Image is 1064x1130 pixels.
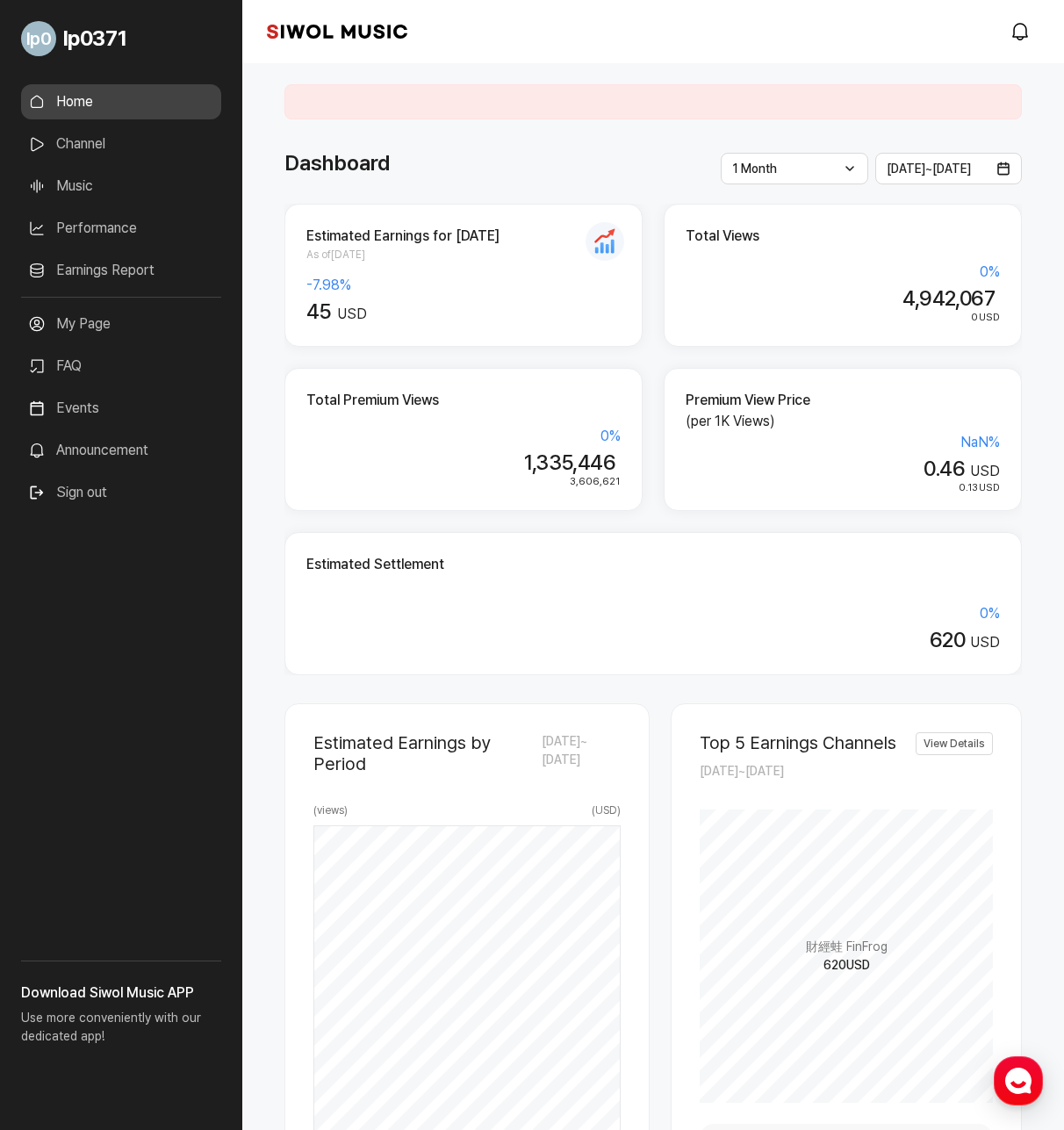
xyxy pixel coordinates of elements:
h2: Estimated Earnings for [DATE] [306,226,621,247]
span: 0 [971,311,978,323]
span: lp0371 [63,23,126,54]
button: Sign out [21,475,114,510]
span: As of [DATE] [306,247,621,263]
a: Go to My Profile [21,14,221,63]
span: 0.13 [959,481,978,493]
h2: Top 5 Earnings Channels [700,732,896,753]
span: Settings [260,583,303,597]
a: Music [21,169,221,204]
h3: Download Siwol Music APP [21,982,221,1004]
a: My Page [21,306,221,342]
div: -7.98 % [306,275,621,296]
span: [DATE] ~ [DATE] [700,764,784,778]
span: [DATE] ~ [DATE] [887,162,971,176]
a: View Details [916,732,993,755]
span: [DATE] ~ [DATE] [542,732,621,774]
h2: Total Views [686,226,1000,247]
h2: Estimated Settlement [306,554,1000,575]
p: (per 1K Views) [686,411,1000,432]
a: Messages [116,557,226,601]
a: Performance [21,211,221,246]
button: [DATE]~[DATE] [875,153,1023,184]
div: USD [306,628,1000,653]
a: Home [21,84,221,119]
div: 0 % [686,262,1000,283]
div: USD [686,480,1000,496]
p: Use more conveniently with our dedicated app! [21,1004,221,1060]
span: 1,335,446 [524,450,615,475]
span: ( views ) [313,803,348,818]
a: Settings [226,557,337,601]
span: 4,942,067 [902,285,995,311]
span: 45 [306,299,332,324]
a: Channel [21,126,221,162]
span: 620 [930,627,965,652]
span: 1 Month [732,162,777,176]
h2: Premium View Price [686,390,1000,411]
h2: Estimated Earnings by Period [313,732,535,774]
div: NaN % [686,432,1000,453]
h1: Dashboard [284,148,390,179]
div: 0 % [306,603,1000,624]
span: 620 USD [823,956,870,975]
div: 0 % [306,426,621,447]
span: ( USD ) [592,803,621,818]
div: USD [686,457,1000,482]
span: 0.46 [924,456,965,481]
a: Earnings Report [21,253,221,288]
div: USD [306,299,621,325]
span: 財經蛙 FinFrog [806,938,888,956]
div: USD [686,310,1000,326]
a: modal.notifications [1004,14,1039,49]
a: Events [21,391,221,426]
span: Messages [146,584,198,598]
span: Home [45,583,75,597]
span: 3,606,621 [570,475,620,487]
a: Announcement [21,433,221,468]
a: Home [5,557,116,601]
h2: Total Premium Views [306,390,621,411]
a: FAQ [21,349,221,384]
